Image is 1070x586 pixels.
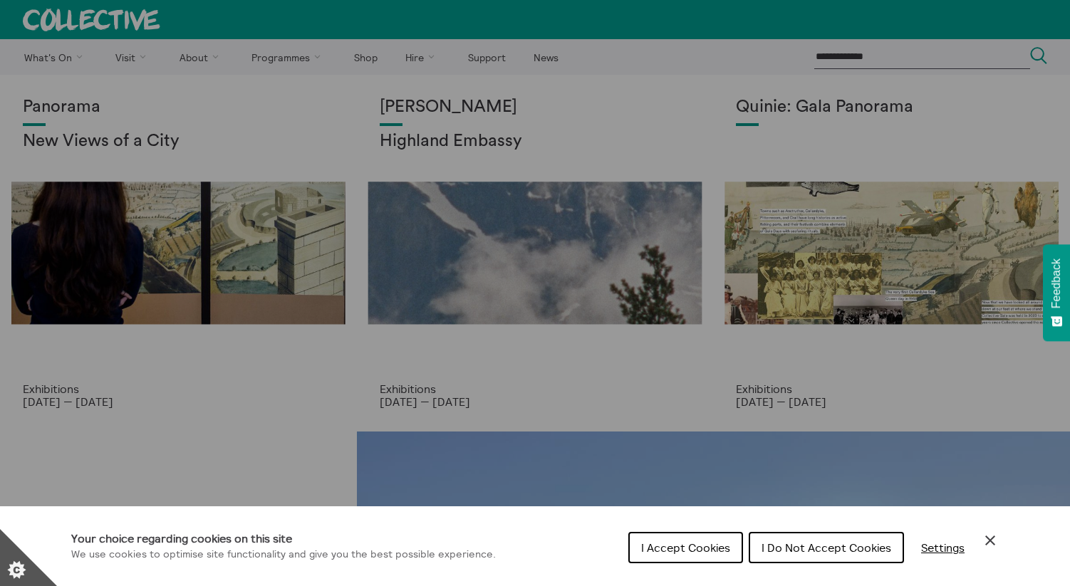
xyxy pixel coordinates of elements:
button: I Do Not Accept Cookies [749,532,904,563]
h1: Your choice regarding cookies on this site [71,530,496,547]
span: I Do Not Accept Cookies [762,540,891,555]
p: We use cookies to optimise site functionality and give you the best possible experience. [71,547,496,563]
button: I Accept Cookies [628,532,743,563]
button: Feedback - Show survey [1043,244,1070,341]
span: Feedback [1050,258,1063,308]
button: Close Cookie Control [982,532,999,549]
button: Settings [910,533,976,562]
span: I Accept Cookies [641,540,730,555]
span: Settings [921,540,965,555]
